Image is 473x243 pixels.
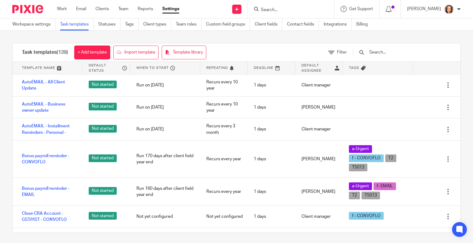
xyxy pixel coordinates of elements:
div: Run on [DATE] [130,121,200,137]
span: Template name [22,65,55,70]
a: Integrations [324,18,352,30]
input: Search... [369,49,440,56]
a: Client types [143,18,171,30]
input: Search [260,7,316,13]
div: 1 days [248,100,295,115]
a: Settings [162,6,179,12]
span: f - CONVOFLO [352,213,381,219]
div: Run 170 days after client field year end [130,148,200,170]
span: Not started [89,212,117,220]
a: + Add template [74,46,110,59]
a: Task templates [60,18,94,30]
span: Repeating [206,65,228,70]
div: 1 days [248,184,295,199]
a: AutoEMAIL - Business owner update [22,101,76,114]
div: Not yet configured [130,209,200,224]
span: Deadline [254,65,273,70]
div: 1 days [248,209,295,224]
div: [PERSON_NAME] [295,184,343,199]
a: Reports [138,6,153,12]
span: Default status [89,63,120,73]
div: 1 days [248,78,295,93]
span: Not started [89,103,117,110]
a: Statuses [98,18,120,30]
div: Client manager [295,78,343,93]
div: 1 days [248,151,295,167]
div: Recurs every 10 year [200,74,248,96]
div: Recurs every year [200,151,248,167]
span: f- EMAIL [377,183,393,189]
a: Bonus payroll reminder - EMAIL [22,185,76,198]
img: Pixie [12,5,43,13]
a: Workspace settings [12,18,55,30]
a: Work [57,6,67,12]
span: f - CONVOFLO [352,155,381,161]
span: T5013 [352,164,364,170]
div: Client manager [295,121,343,137]
span: Not started [89,154,117,162]
div: Client manager [295,209,343,224]
div: [PERSON_NAME] [295,100,343,115]
a: Tags [125,18,139,30]
a: Team [118,6,128,12]
a: Template library [162,46,206,59]
p: [PERSON_NAME] [407,6,441,12]
div: Recurs every 10 year [200,97,248,118]
span: T2 [352,192,357,198]
span: Default assignee [301,63,333,73]
div: 1 days [248,121,295,137]
div: Run on [DATE] [130,78,200,93]
span: a-Urgent [352,183,369,189]
a: Clients [95,6,109,12]
a: AutoEMAIL - All Client Update [22,79,76,92]
span: T2 [388,155,393,161]
span: Not started [89,81,117,88]
div: Recurs every 3 month [200,118,248,140]
a: Bonus payroll reminder - CONVOFLO [22,153,76,165]
span: When to start [136,65,169,70]
span: Not started [89,187,117,195]
div: Recurs every year [200,184,248,199]
img: avatar-thumb.jpg [444,4,454,14]
span: Filter [337,50,347,54]
a: Email [76,6,86,12]
a: Team roles [176,18,201,30]
span: Get Support [349,7,373,11]
h1: Task templates [22,49,68,56]
a: Contact fields [287,18,319,30]
div: Run on [DATE] [130,100,200,115]
a: Custom field groups [206,18,250,30]
span: (139) [57,50,68,55]
div: [PERSON_NAME] [295,151,343,167]
a: Billing [356,18,372,30]
span: T5013 [365,192,377,198]
a: AutoEMAIL - Installment Reminders - Personal - [22,123,76,136]
span: a-Urgent [352,146,369,152]
a: Import template [113,46,159,59]
div: Not yet configured [200,209,248,224]
div: Run 160 days after client field year end [130,181,200,203]
a: Client fields [255,18,282,30]
a: Close CRA Account - GST/HST - CONVOFLO [22,210,76,223]
span: Not started [89,125,117,133]
span: Tags [349,65,359,70]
